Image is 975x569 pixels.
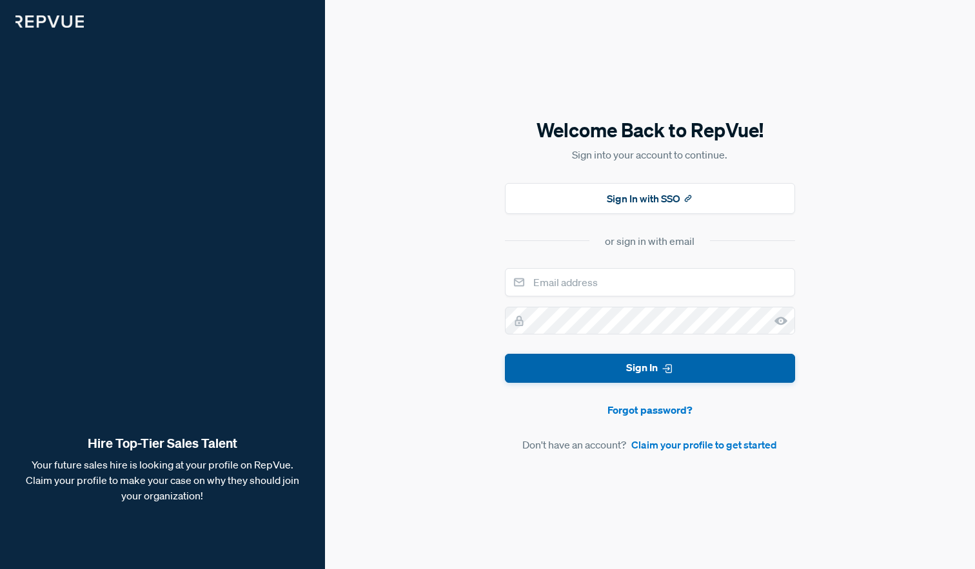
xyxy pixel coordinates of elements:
button: Sign In with SSO [505,183,795,214]
a: Forgot password? [505,402,795,418]
div: or sign in with email [605,233,694,249]
article: Don't have an account? [505,437,795,452]
a: Claim your profile to get started [631,437,777,452]
button: Sign In [505,354,795,383]
p: Your future sales hire is looking at your profile on RepVue. Claim your profile to make your case... [21,457,304,503]
p: Sign into your account to continue. [505,147,795,162]
strong: Hire Top-Tier Sales Talent [21,435,304,452]
input: Email address [505,268,795,296]
h5: Welcome Back to RepVue! [505,117,795,144]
